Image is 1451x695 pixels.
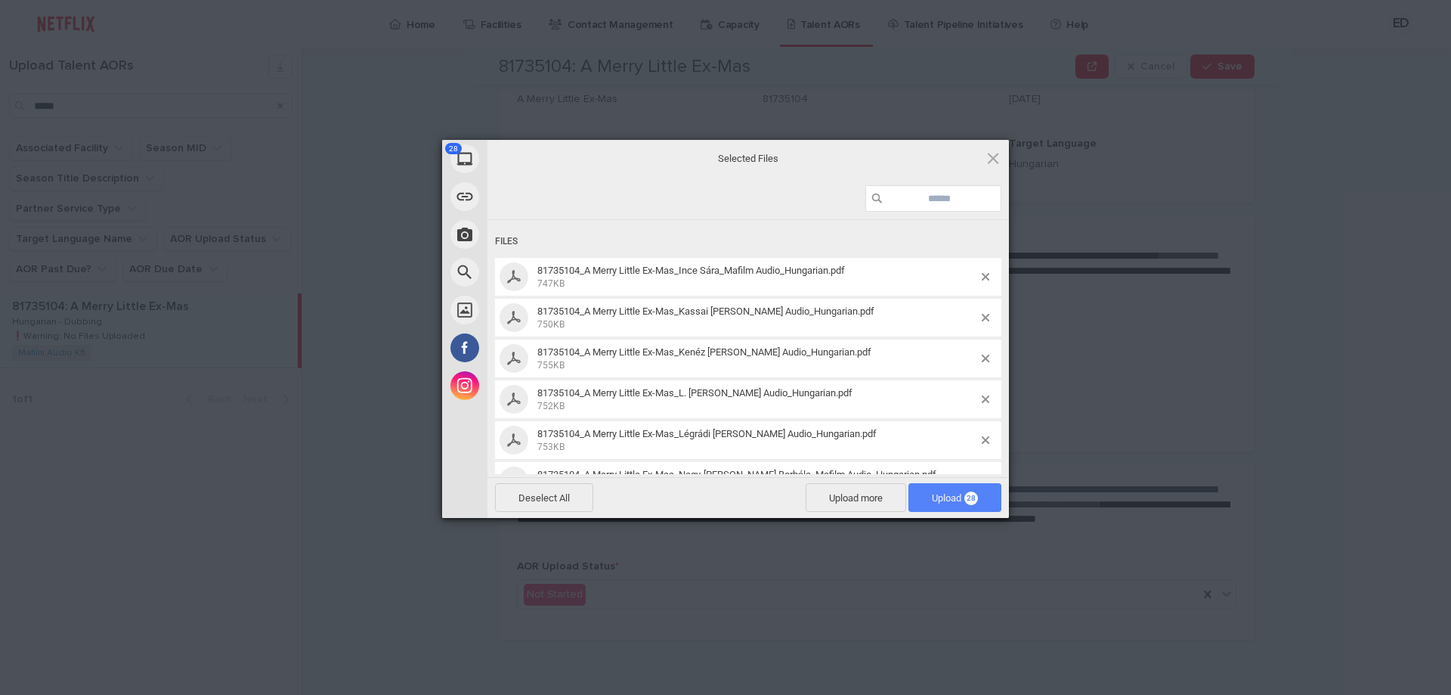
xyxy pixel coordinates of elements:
span: 81735104_A Merry Little Ex-Mas_L. Nagy Attila_Mafilm Audio_Hungarian.pdf [533,387,982,412]
span: 81735104_A Merry Little Ex-Mas_L. [PERSON_NAME] Audio_Hungarian.pdf [537,387,852,399]
span: Upload [932,492,978,504]
span: Upload [908,483,1001,512]
div: Unsplash [442,291,623,329]
span: Click here or hit ESC to close picker [985,150,1001,166]
span: 755KB [537,360,565,371]
span: 81735104_A Merry Little Ex-Mas_Kassai Károly_Mafilm Audio_Hungarian.pdf [533,306,982,330]
span: 752KB [537,401,565,411]
span: 81735104_A Merry Little Ex-Mas_Nagy-Németh Borbála_Mafilm Audio_Hungarian.pdf [533,469,982,494]
div: Link (URL) [442,178,623,216]
span: 81735104_A Merry Little Ex-Mas_Légrádi Lili Anna_Mafilm Audio_Hungarian.pdf [533,428,982,453]
span: 28 [445,143,462,154]
span: 81735104_A Merry Little Ex-Mas_Nagy-[PERSON_NAME] Borbála_Mafilm Audio_Hungarian.pdf [537,469,936,480]
span: 81735104_A Merry Little Ex-Mas_Kassai [PERSON_NAME] Audio_Hungarian.pdf [537,306,874,317]
span: 81735104_A Merry Little Ex-Mas_Kenéz Henrik Ágoston_Mafilm Audio_Hungarian.pdf [533,346,982,371]
span: 747KB [537,278,565,289]
div: Files [495,228,1001,256]
span: 28 [964,492,978,505]
span: 753KB [537,442,565,452]
div: Web Search [442,253,623,291]
div: Instagram [442,367,623,405]
span: 81735104_A Merry Little Ex-Mas_Kenéz [PERSON_NAME] Audio_Hungarian.pdf [537,346,871,358]
span: Upload more [806,483,906,512]
span: 81735104_A Merry Little Ex-Mas_Légrádi [PERSON_NAME] Audio_Hungarian.pdf [537,428,877,439]
span: 750KB [537,319,565,330]
span: 81735104_A Merry Little Ex-Mas_Ince Sára_Mafilm Audio_Hungarian.pdf [533,265,982,290]
span: Selected Files [597,151,899,165]
div: Facebook [442,329,623,367]
div: Take Photo [442,216,623,253]
div: My Device [442,140,623,178]
span: 81735104_A Merry Little Ex-Mas_Ince Sára_Mafilm Audio_Hungarian.pdf [537,265,845,276]
span: Deselect All [495,483,593,512]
